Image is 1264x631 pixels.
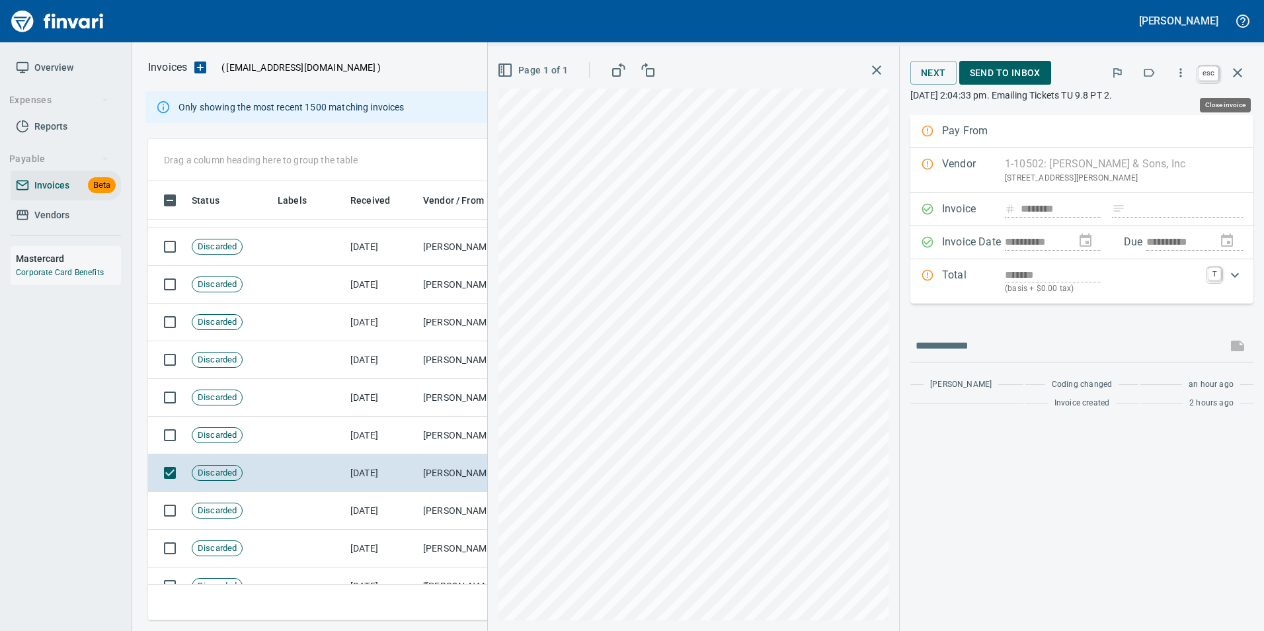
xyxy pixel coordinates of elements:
img: Finvari [8,5,107,37]
span: an hour ago [1189,378,1234,392]
span: Discarded [192,354,242,366]
span: Next [921,65,946,81]
span: Discarded [192,316,242,329]
span: This records your message into the invoice and notifies anyone mentioned [1222,330,1253,362]
button: Next [910,61,957,85]
span: Discarded [192,505,242,517]
span: Labels [278,192,307,208]
td: [DATE] [345,417,418,454]
span: Vendor / From [423,192,501,208]
div: Only showing the most recent 1500 matching invoices [178,95,405,119]
span: Discarded [192,429,242,442]
span: Discarded [192,241,242,253]
span: [EMAIL_ADDRESS][DOMAIN_NAME] [225,61,377,74]
span: Payable [9,151,109,167]
span: Coding changed [1052,378,1112,392]
a: Overview [11,53,121,83]
span: Send to Inbox [970,65,1041,81]
a: esc [1199,66,1218,81]
span: Overview [34,60,73,76]
td: [DATE] [345,341,418,379]
span: Received [350,192,390,208]
td: [DATE] [345,530,418,568]
button: Flag [1103,58,1132,87]
span: Discarded [192,278,242,291]
span: Discarded [192,542,242,555]
td: [DATE] [345,379,418,417]
span: Expenses [9,92,109,108]
span: Discarded [192,392,242,404]
span: Invoices [34,177,69,194]
td: [PERSON_NAME] & Sons, Inc (1-10502) [418,492,550,530]
button: Send to Inbox [959,61,1051,85]
p: Invoices [148,60,187,75]
button: Labels [1134,58,1164,87]
td: [PERSON_NAME] & Sons, Inc (1-10502) [418,454,550,492]
td: "[PERSON_NAME][EMAIL_ADDRESS][PERSON_NAME][DOMAIN_NAME]" <[PERSON_NAME][EMAIL_ADDRESS][PERSON_NAM... [418,568,550,605]
td: [PERSON_NAME] & Sons, Inc (1-10502) [418,228,550,266]
button: Page 1 of 1 [494,58,573,83]
button: [PERSON_NAME] [1136,11,1222,31]
td: [DATE] [345,266,418,304]
span: Discarded [192,467,242,480]
span: Beta [88,178,116,193]
p: [DATE] 2:04:33 pm. Emailing Tickets TU 9.8 PT 2. [910,89,1253,102]
a: InvoicesBeta [11,171,121,200]
td: [PERSON_NAME] & Sons, Inc (1-10502) [418,417,550,454]
span: Vendor / From [423,192,484,208]
div: Expand [910,259,1253,304]
a: Vendors [11,200,121,230]
td: [DATE] [345,568,418,605]
button: More [1166,58,1195,87]
span: Labels [278,192,324,208]
span: Vendors [34,207,69,224]
span: Received [350,192,407,208]
td: [DATE] [345,228,418,266]
p: ( ) [214,61,381,74]
span: Reports [34,118,67,135]
td: [PERSON_NAME] & Sons, Inc (1-10502) [418,379,550,417]
button: Upload an Invoice [187,60,214,75]
td: [PERSON_NAME] & Sons, Inc (1-10502) [418,304,550,341]
h6: Mastercard [16,251,121,266]
td: [DATE] [345,492,418,530]
a: Corporate Card Benefits [16,268,104,277]
button: Expenses [4,88,114,112]
span: 2 hours ago [1189,397,1234,410]
p: (basis + $0.00 tax) [1005,282,1200,296]
td: [PERSON_NAME] & Sons, Inc (1-10502) [418,341,550,379]
span: Invoice created [1054,397,1110,410]
button: Payable [4,147,114,171]
span: [PERSON_NAME] [930,378,992,392]
nav: breadcrumb [148,60,187,75]
span: Status [192,192,237,208]
a: Reports [11,112,121,142]
p: Total [942,267,1005,296]
td: [DATE] [345,454,418,492]
span: Status [192,192,219,208]
p: Drag a column heading here to group the table [164,153,358,167]
td: [PERSON_NAME] & Sons, Inc (1-10502) [418,530,550,568]
td: [PERSON_NAME] & Sons, Inc (1-10502) [418,266,550,304]
span: Discarded [192,580,242,593]
td: [DATE] [345,304,418,341]
a: T [1208,267,1221,280]
h5: [PERSON_NAME] [1139,14,1218,28]
span: Page 1 of 1 [500,62,568,79]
